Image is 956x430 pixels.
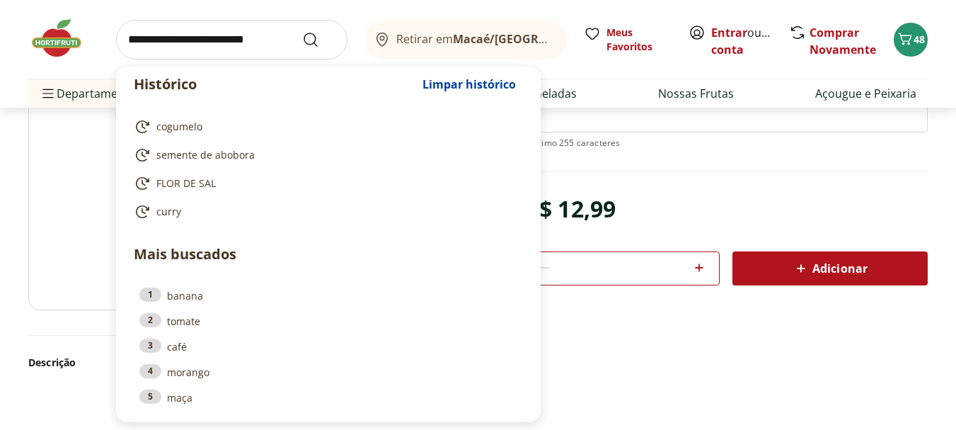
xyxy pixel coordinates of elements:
button: Carrinho [894,23,928,57]
button: Descrição [28,347,513,378]
b: Macaé/[GEOGRAPHIC_DATA] [453,31,611,47]
a: curry [134,203,517,220]
p: Histórico [134,74,415,94]
a: Entrar [711,25,747,40]
img: Hortifruti [28,17,99,60]
div: 3 [139,339,161,353]
a: Nossas Frutas [658,85,734,102]
a: 3café [139,339,517,354]
span: ou [711,24,774,58]
span: Adicionar [793,260,868,277]
div: 4 [139,364,161,378]
a: Açougue e Peixaria [815,85,916,102]
span: Limpar histórico [422,79,516,90]
div: 5 [139,390,161,404]
a: 1banana [139,288,517,303]
div: 1 [139,288,161,302]
a: FLOR DE SAL [134,175,517,192]
a: 4morango [139,364,517,380]
a: 5maça [139,390,517,405]
span: semente de abobora [156,148,255,162]
button: Limpar histórico [415,67,523,101]
span: Meus Favoritos [606,26,672,54]
a: Meus Favoritos [584,26,672,54]
span: cogumelo [156,120,202,134]
a: 2tomate [139,313,517,329]
span: 48 [914,33,925,46]
button: Adicionar [732,251,928,285]
div: R$ 12,99 [524,189,616,229]
a: semente de abobora [134,147,517,164]
input: search [116,20,347,60]
span: curry [156,205,181,219]
span: FLOR DE SAL [156,176,216,191]
a: Comprar Novamente [810,25,876,57]
div: 2 [139,313,161,327]
p: Mais buscados [134,244,523,265]
span: Retirar em [396,33,553,45]
button: Retirar emMacaé/[GEOGRAPHIC_DATA] [364,20,567,60]
span: Departamentos [40,77,142,111]
a: Criar conta [711,25,789,57]
button: Menu [40,77,57,111]
a: cogumelo [134,118,517,135]
button: Submit Search [302,31,336,48]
